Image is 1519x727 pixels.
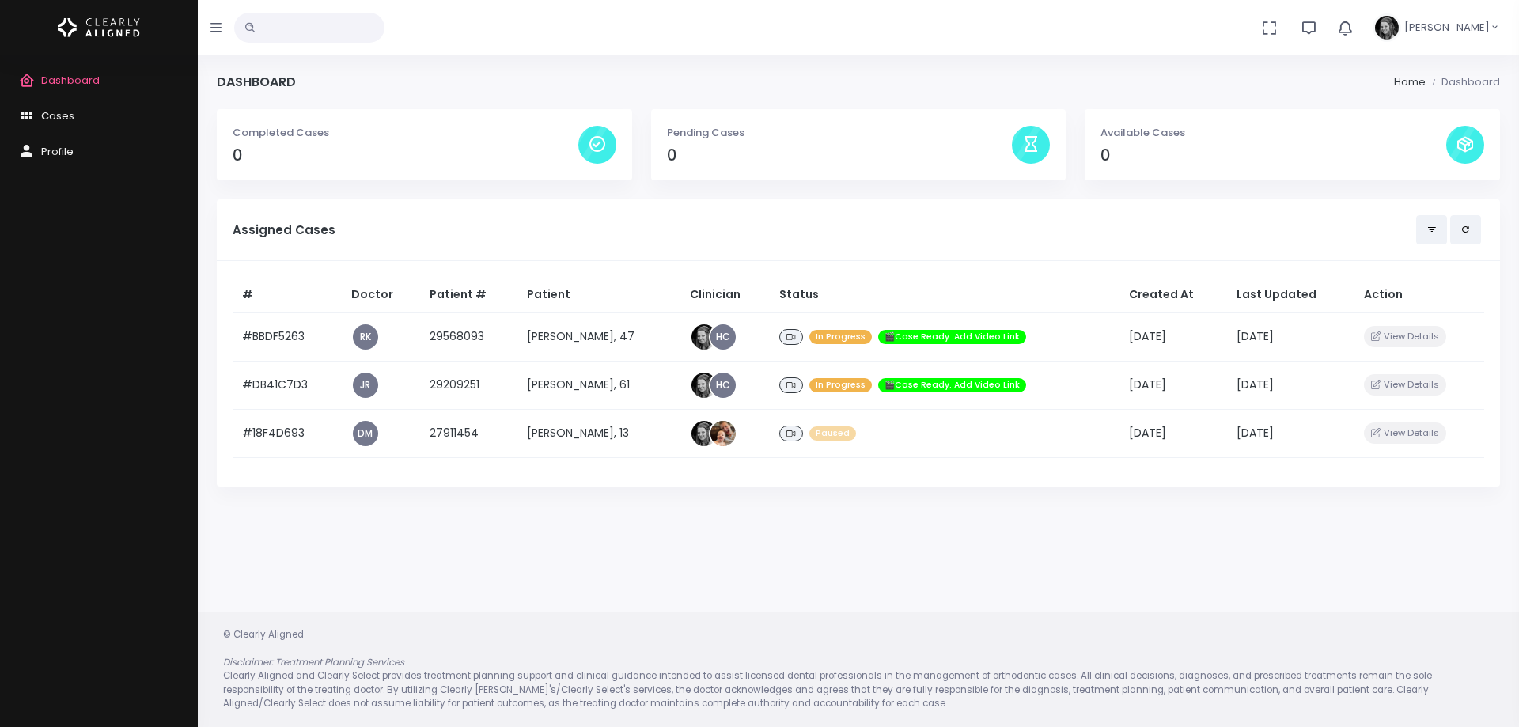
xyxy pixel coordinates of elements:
td: [PERSON_NAME], 61 [517,361,680,409]
h4: 0 [1100,146,1446,165]
th: Status [770,277,1119,313]
td: #BBDF5263 [233,312,342,361]
a: DM [353,421,378,446]
span: In Progress [809,378,872,393]
a: JR [353,373,378,398]
a: HC [710,324,736,350]
th: Patient # [420,277,517,313]
p: Available Cases [1100,125,1446,141]
td: [PERSON_NAME], 47 [517,312,680,361]
img: Header Avatar [1373,13,1401,42]
div: © Clearly Aligned Clearly Aligned and Clearly Select provides treatment planning support and clin... [207,628,1510,711]
h4: 0 [667,146,1013,165]
h5: Assigned Cases [233,223,1416,237]
th: Created At [1119,277,1227,313]
span: Cases [41,108,74,123]
span: [DATE] [1237,328,1274,344]
span: Profile [41,144,74,159]
td: [PERSON_NAME], 13 [517,409,680,457]
th: Action [1354,277,1484,313]
span: [PERSON_NAME] [1404,20,1490,36]
span: [DATE] [1129,377,1166,392]
th: Last Updated [1227,277,1354,313]
a: RK [353,324,378,350]
button: View Details [1364,422,1445,444]
th: Doctor [342,277,420,313]
h4: Dashboard [217,74,296,89]
button: View Details [1364,374,1445,396]
h4: 0 [233,146,578,165]
span: [DATE] [1129,328,1166,344]
span: [DATE] [1237,377,1274,392]
span: [DATE] [1237,425,1274,441]
em: Disclaimer: Treatment Planning Services [223,656,404,668]
span: Paused [809,426,856,441]
p: Pending Cases [667,125,1013,141]
span: [DATE] [1129,425,1166,441]
span: 🎬Case Ready. Add Video Link [878,378,1026,393]
p: Completed Cases [233,125,578,141]
span: Dashboard [41,73,100,88]
th: Patient [517,277,680,313]
th: Clinician [680,277,770,313]
li: Dashboard [1426,74,1500,90]
button: View Details [1364,326,1445,347]
td: 29209251 [420,361,517,409]
td: 29568093 [420,312,517,361]
li: Home [1394,74,1426,90]
a: HC [710,373,736,398]
th: # [233,277,342,313]
span: 🎬Case Ready. Add Video Link [878,330,1026,345]
td: #DB41C7D3 [233,361,342,409]
span: In Progress [809,330,872,345]
img: Logo Horizontal [58,11,140,44]
td: #18F4D693 [233,409,342,457]
td: 27911454 [420,409,517,457]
